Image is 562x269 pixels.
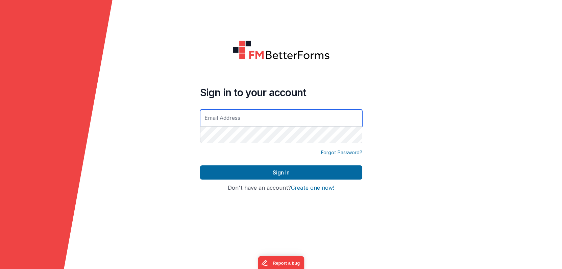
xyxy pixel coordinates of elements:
[200,165,362,180] button: Sign In
[200,86,362,99] h4: Sign in to your account
[321,149,362,156] a: Forgot Password?
[200,185,362,191] h4: Don't have an account?
[200,109,362,126] input: Email Address
[291,185,334,191] button: Create one now!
